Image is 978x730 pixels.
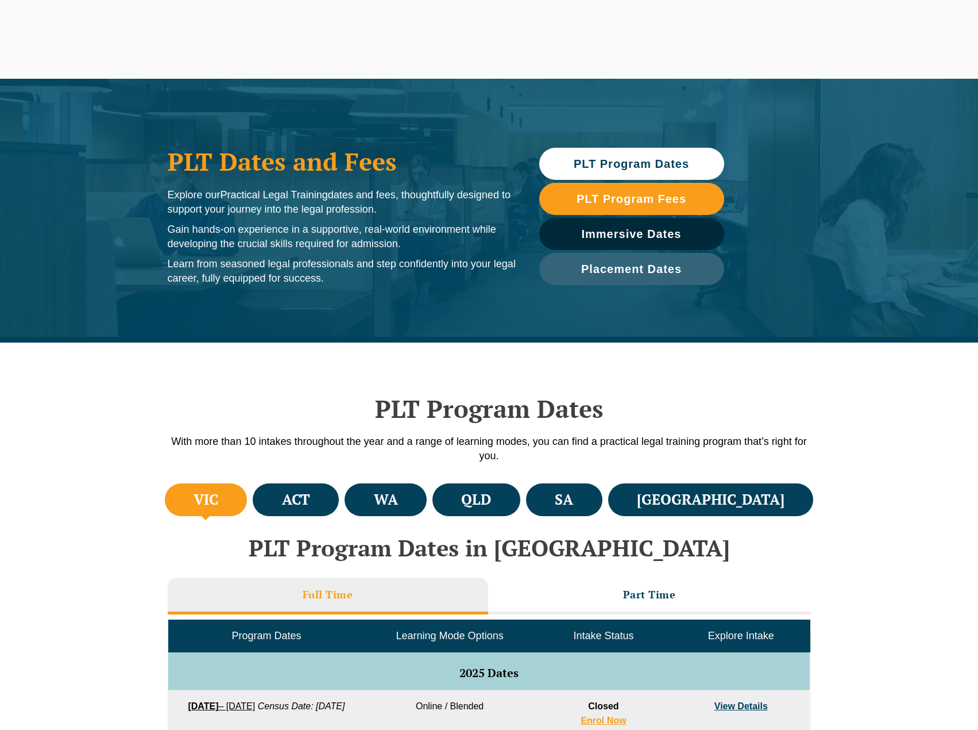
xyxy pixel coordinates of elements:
[581,263,682,275] span: Placement Dates
[573,630,633,641] span: Intake Status
[221,189,328,201] span: Practical Legal Training
[396,630,504,641] span: Learning Mode Options
[168,147,516,176] h1: PLT Dates and Fees
[623,588,676,601] h3: Part Time
[258,701,345,711] em: Census Date: [DATE]
[574,158,689,170] span: PLT Program Dates
[539,148,724,180] a: PLT Program Dates
[539,183,724,215] a: PLT Program Fees
[162,394,817,423] h2: PLT Program Dates
[637,490,784,509] h4: [GEOGRAPHIC_DATA]
[162,535,817,560] h2: PLT Program Dates in [GEOGRAPHIC_DATA]
[168,188,516,217] p: Explore our dates and fees, thoughtfully designed to support your journey into the legal profession.
[374,490,398,509] h4: WA
[168,222,516,251] p: Gain hands-on experience in a supportive, real-world environment while developing the crucial ski...
[588,701,619,711] span: Closed
[539,253,724,285] a: Placement Dates
[708,630,774,641] span: Explore Intake
[555,490,573,509] h4: SA
[577,193,686,205] span: PLT Program Fees
[581,716,626,725] a: Enrol Now
[188,701,255,711] a: [DATE]– [DATE]
[162,435,817,463] p: With more than 10 intakes throughout the year and a range of learning modes, you can find a pract...
[168,257,516,286] p: Learn from seasoned legal professionals and step confidently into your legal career, fully equipp...
[188,701,218,711] strong: [DATE]
[539,218,724,250] a: Immersive Dates
[303,588,353,601] h3: Full Time
[459,665,519,681] span: 2025 Dates
[714,701,768,711] a: View Details
[461,490,491,509] h4: QLD
[231,630,301,641] span: Program Dates
[194,490,218,509] h4: VIC
[282,490,310,509] h4: ACT
[582,228,682,240] span: Immersive Dates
